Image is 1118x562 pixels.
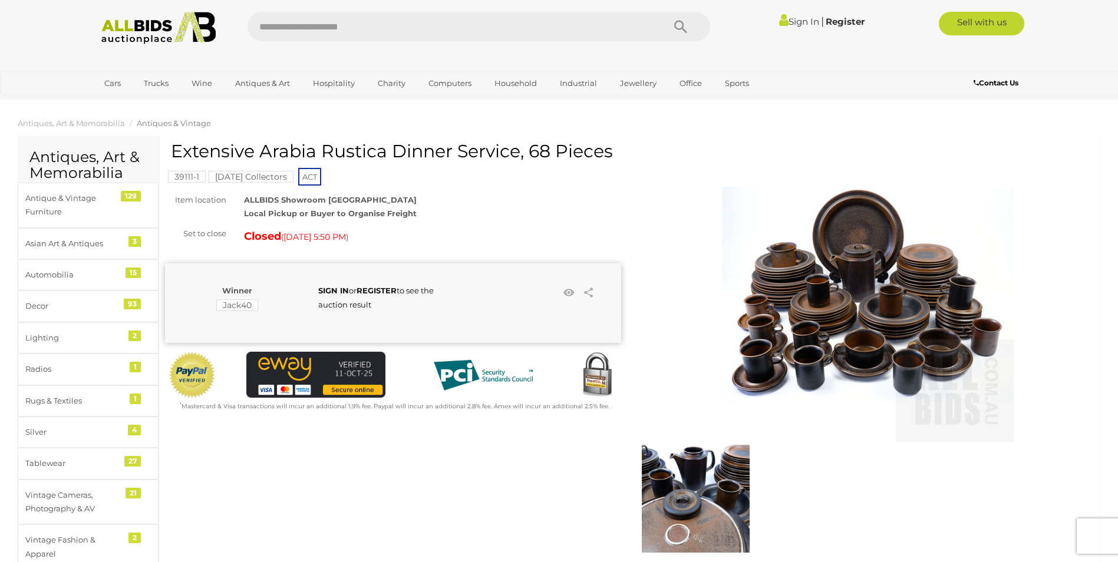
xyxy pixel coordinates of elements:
strong: ALLBIDS Showroom [GEOGRAPHIC_DATA] [244,195,417,204]
img: Official PayPal Seal [168,352,216,399]
div: Radios [25,362,123,376]
div: 1 [130,394,141,404]
a: Household [487,74,545,93]
div: Tablewear [25,457,123,470]
span: | [821,15,824,28]
div: 27 [124,456,141,467]
b: Contact Us [974,78,1018,87]
img: Allbids.com.au [95,12,223,44]
a: 39111-1 [168,172,206,181]
strong: Closed [244,230,281,243]
mark: 39111-1 [168,171,206,183]
a: Charity [370,74,413,93]
a: Wine [184,74,220,93]
a: Asian Art & Antiques 3 [18,228,159,259]
a: [DATE] Collectors [209,172,293,181]
a: Jewellery [612,74,664,93]
div: 93 [124,299,141,309]
img: Extensive Arabia Rustica Dinner Service, 68 Pieces [642,445,750,553]
a: Antiques & Vintage [137,118,211,128]
a: Sports [717,74,757,93]
a: Vintage Cameras, Photography & AV 21 [18,480,159,525]
a: Office [672,74,710,93]
mark: [DATE] Collectors [209,171,293,183]
div: 2 [128,533,141,543]
div: Vintage Fashion & Apparel [25,533,123,561]
div: Automobilia [25,268,123,282]
a: Antiques, Art & Memorabilia [18,118,125,128]
a: Silver 4 [18,416,159,448]
a: [GEOGRAPHIC_DATA] [97,93,196,113]
a: Tablewear 27 [18,448,159,479]
a: Radios 1 [18,353,159,385]
a: Cars [97,74,128,93]
h1: Extensive Arabia Rustica Dinner Service, 68 Pieces [171,141,618,161]
a: Industrial [552,74,605,93]
span: ACT [298,168,321,186]
a: Automobilia 15 [18,259,159,290]
small: Mastercard & Visa transactions will incur an additional 1.9% fee. Paypal will incur an additional... [180,402,609,410]
a: Hospitality [305,74,362,93]
div: Decor [25,299,123,313]
a: SIGN IN [318,286,349,295]
a: Trucks [136,74,176,93]
button: Search [651,12,710,41]
div: Antique & Vintage Furniture [25,191,123,219]
div: 15 [126,267,141,278]
a: Antiques & Art [227,74,298,93]
img: eWAY Payment Gateway [246,352,385,398]
a: Lighting 2 [18,322,159,353]
img: Extensive Arabia Rustica Dinner Service, 68 Pieces [719,147,1014,442]
li: Watch this item [560,284,578,302]
a: Decor 93 [18,290,159,322]
a: Sell with us [939,12,1024,35]
div: 3 [128,236,141,247]
div: Item location [156,193,235,207]
div: Set to close [156,227,235,240]
div: Rugs & Textiles [25,394,123,408]
mark: Jack40 [216,299,258,311]
a: Rugs & Textiles 1 [18,385,159,416]
a: Sign In [779,16,819,27]
strong: Local Pickup or Buyer to Organise Freight [244,209,417,218]
div: Asian Art & Antiques [25,237,123,250]
div: 1 [130,362,141,372]
span: ( ) [281,232,348,242]
div: 2 [128,330,141,341]
div: 129 [121,191,141,201]
div: 21 [126,488,141,498]
b: Winner [222,286,252,295]
a: Register [826,16,865,27]
a: Computers [421,74,479,93]
div: Lighting [25,331,123,345]
span: or to see the auction result [318,286,434,309]
h2: Antiques, Art & Memorabilia [29,149,147,181]
a: Contact Us [974,77,1021,90]
img: PCI DSS compliant [424,352,542,399]
div: 4 [128,425,141,435]
a: Antique & Vintage Furniture 129 [18,183,159,228]
div: Silver [25,425,123,439]
a: REGISTER [357,286,397,295]
div: Vintage Cameras, Photography & AV [25,488,123,516]
img: Secured by Rapid SSL [573,352,621,399]
span: [DATE] 5:50 PM [283,232,346,242]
